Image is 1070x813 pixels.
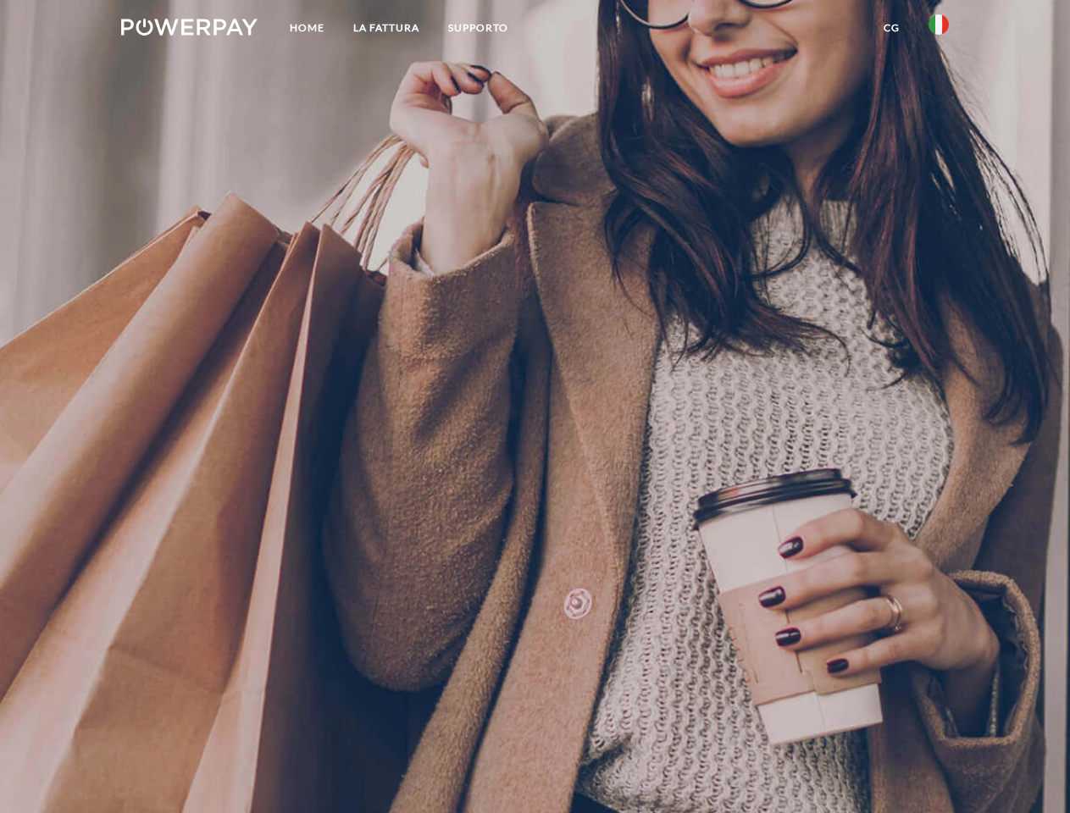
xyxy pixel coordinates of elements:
[121,19,258,36] img: logo-powerpay-white.svg
[929,14,949,35] img: it
[434,13,523,43] a: Supporto
[275,13,339,43] a: Home
[869,13,914,43] a: CG
[339,13,434,43] a: LA FATTURA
